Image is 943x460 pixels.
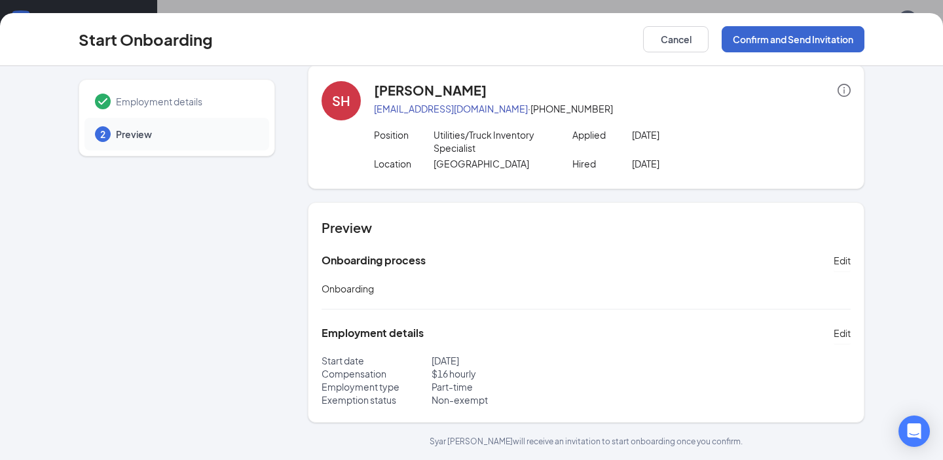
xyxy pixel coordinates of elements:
p: Position [374,128,434,141]
span: Onboarding [322,283,374,294]
h4: Preview [322,219,851,237]
span: info-circle [838,84,851,97]
p: $ 16 hourly [432,367,586,380]
button: Cancel [643,26,709,52]
p: Non-exempt [432,393,586,406]
p: Employment type [322,380,432,393]
p: Syar [PERSON_NAME] will receive an invitation to start onboarding once you confirm. [308,436,864,447]
h5: Employment details [322,326,424,340]
p: Compensation [322,367,432,380]
p: Exemption status [322,393,432,406]
p: [GEOGRAPHIC_DATA] [434,157,553,170]
span: Edit [834,327,851,340]
button: Edit [834,250,851,271]
p: Hired [572,157,632,170]
span: 2 [100,128,105,141]
button: Edit [834,323,851,344]
p: Utilities/Truck Inventory Specialist [434,128,553,154]
p: Start date [322,354,432,367]
span: Preview [116,128,256,141]
p: Applied [572,128,632,141]
h3: Start Onboarding [79,28,213,50]
p: [DATE] [432,354,586,367]
h5: Onboarding process [322,253,426,268]
p: [DATE] [632,157,751,170]
div: SH [332,92,350,110]
p: Location [374,157,434,170]
span: Employment details [116,95,256,108]
button: Confirm and Send Invitation [722,26,864,52]
svg: Checkmark [95,94,111,109]
span: Edit [834,254,851,267]
h4: [PERSON_NAME] [374,81,487,99]
a: [EMAIL_ADDRESS][DOMAIN_NAME] [374,103,528,115]
p: · [PHONE_NUMBER] [374,102,851,115]
p: Part-time [432,380,586,393]
div: Open Intercom Messenger [898,416,930,447]
p: [DATE] [632,128,751,141]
